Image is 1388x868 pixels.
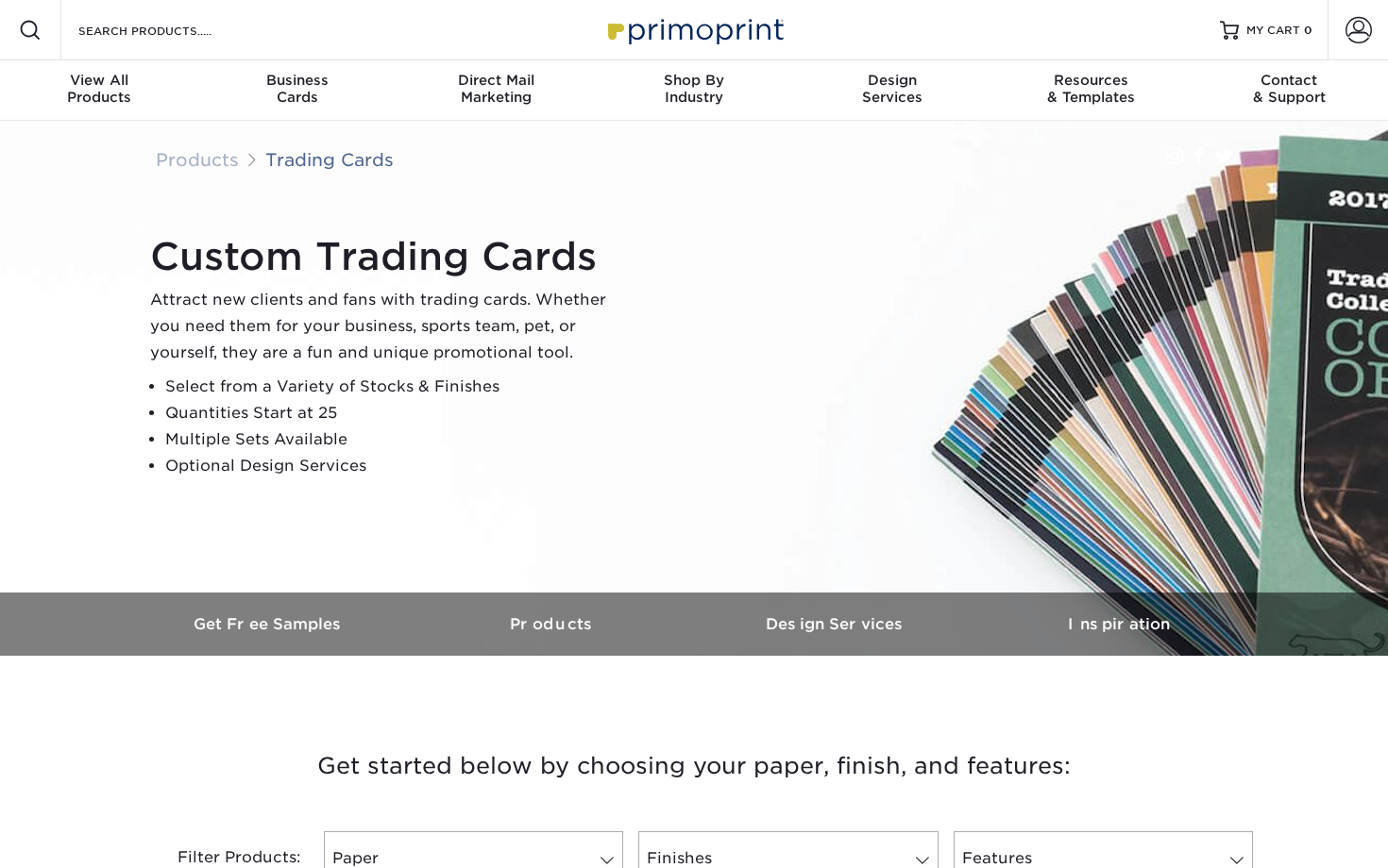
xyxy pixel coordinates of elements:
span: Contact [1190,72,1388,89]
div: Industry [595,72,793,106]
a: Direct MailMarketing [397,60,595,121]
span: Resources [991,72,1190,89]
span: Design [793,72,991,89]
li: Quantities Start at 25 [165,400,622,426]
div: Services [793,72,991,106]
input: SEARCH PRODUCTS..... [76,19,261,42]
a: Inspiration [977,593,1261,656]
span: Direct Mail [397,72,595,89]
span: 0 [1304,24,1312,37]
span: Shop By [595,72,793,89]
a: DesignServices [793,60,991,121]
div: & Templates [991,72,1190,106]
a: Contact& Support [1190,60,1388,121]
a: Products [411,593,694,656]
div: Cards [198,72,397,106]
span: MY CART [1246,23,1300,39]
a: Trading Cards [265,149,394,170]
a: Products [156,149,239,170]
h1: Custom Trading Cards [150,234,622,279]
h3: Products [411,615,694,633]
a: Resources& Templates [991,60,1190,121]
li: Select from a Variety of Stocks & Finishes [165,374,622,400]
a: Design Services [694,593,977,656]
h3: Get Free Samples [127,615,411,633]
a: Get Free Samples [127,593,411,656]
h3: Inspiration [977,615,1261,633]
li: Optional Design Services [165,453,622,479]
img: Primoprint [600,9,788,50]
a: BusinessCards [198,60,397,121]
a: Shop ByIndustry [595,60,793,121]
h3: Get started below by choosing your paper, finish, and features: [142,724,1246,809]
span: Business [198,72,397,89]
div: & Support [1190,72,1388,106]
p: Attract new clients and fans with trading cards. Whether you need them for your business, sports ... [150,287,622,366]
li: Multiple Sets Available [165,426,622,453]
h3: Design Services [694,615,977,633]
div: Marketing [397,72,595,106]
